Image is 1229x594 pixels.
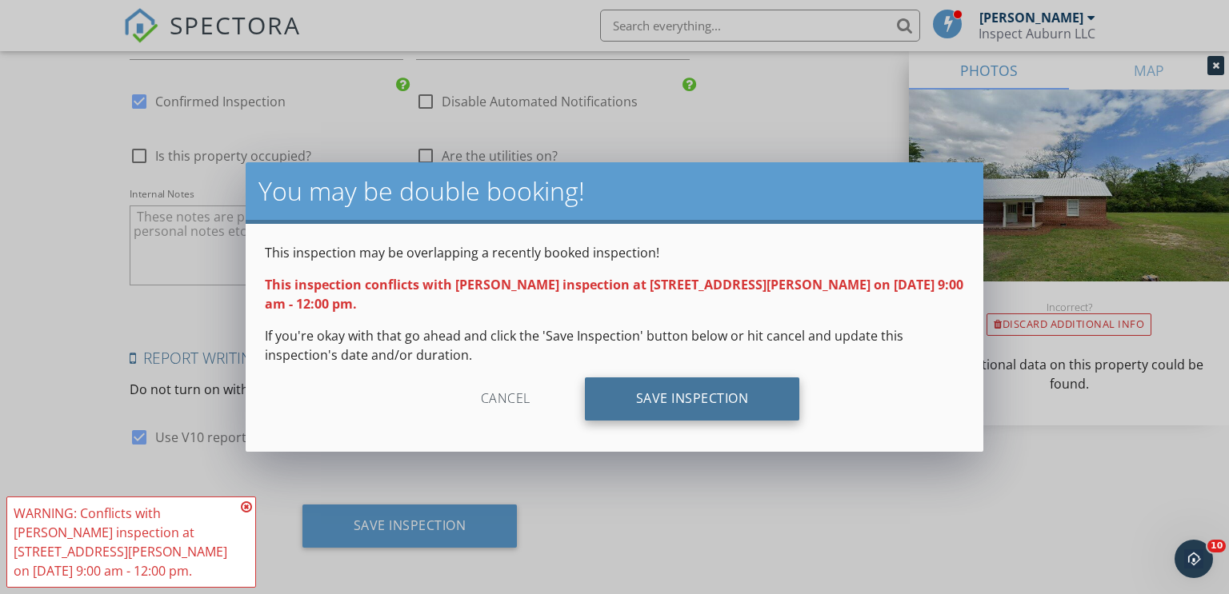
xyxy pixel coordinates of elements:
strong: This inspection conflicts with [PERSON_NAME] inspection at [STREET_ADDRESS][PERSON_NAME] on [DATE... [265,276,963,313]
div: Cancel [430,377,582,421]
div: WARNING: Conflicts with [PERSON_NAME] inspection at [STREET_ADDRESS][PERSON_NAME] on [DATE] 9:00 ... [14,504,236,580]
p: This inspection may be overlapping a recently booked inspection! [265,243,964,262]
div: Save Inspection [585,377,800,421]
iframe: Intercom live chat [1175,540,1213,578]
h2: You may be double booking! [258,175,971,207]
p: If you're okay with that go ahead and click the 'Save Inspection' button below or hit cancel and ... [265,326,964,365]
span: 10 [1207,540,1226,552]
